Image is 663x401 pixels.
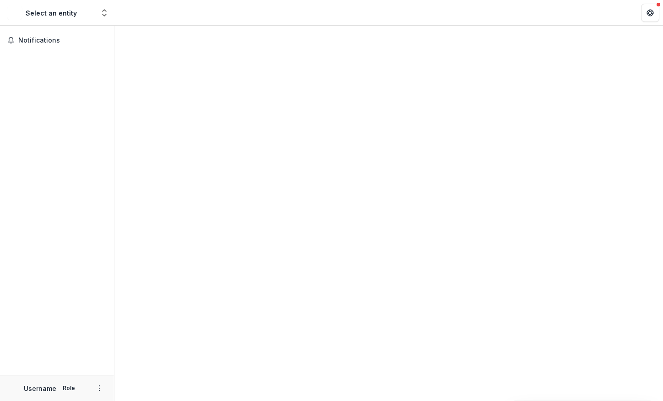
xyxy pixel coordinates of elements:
[94,383,105,394] button: More
[24,384,56,393] p: Username
[26,8,77,18] div: Select an entity
[18,37,107,44] span: Notifications
[60,384,78,392] p: Role
[4,33,110,48] button: Notifications
[641,4,659,22] button: Get Help
[98,4,111,22] button: Open entity switcher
